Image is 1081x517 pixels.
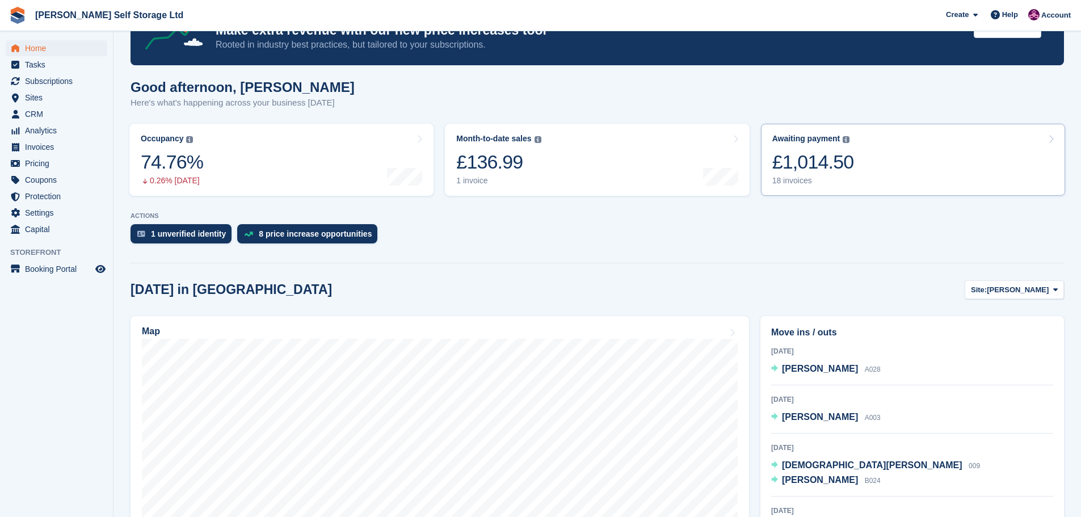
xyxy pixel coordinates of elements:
[141,134,183,144] div: Occupancy
[141,176,203,186] div: 0.26% [DATE]
[987,284,1049,296] span: [PERSON_NAME]
[771,346,1053,356] div: [DATE]
[6,205,107,221] a: menu
[31,6,188,24] a: [PERSON_NAME] Self Storage Ltd
[25,90,93,106] span: Sites
[6,123,107,138] a: menu
[865,477,881,485] span: B024
[25,139,93,155] span: Invoices
[141,150,203,174] div: 74.76%
[131,212,1064,220] p: ACTIONS
[25,261,93,277] span: Booking Portal
[259,229,372,238] div: 8 price increase opportunities
[9,7,26,24] img: stora-icon-8386f47178a22dfd0bd8f6a31ec36ba5ce8667c1dd55bd0f319d3a0aa187defe.svg
[6,155,107,171] a: menu
[771,326,1053,339] h2: Move ins / outs
[151,229,226,238] div: 1 unverified identity
[1002,9,1018,20] span: Help
[6,57,107,73] a: menu
[131,282,332,297] h2: [DATE] in [GEOGRAPHIC_DATA]
[131,79,355,95] h1: Good afternoon, [PERSON_NAME]
[25,123,93,138] span: Analytics
[771,362,881,377] a: [PERSON_NAME] A028
[772,134,840,144] div: Awaiting payment
[456,176,541,186] div: 1 invoice
[6,40,107,56] a: menu
[25,106,93,122] span: CRM
[456,134,531,144] div: Month-to-date sales
[771,473,881,488] a: [PERSON_NAME] B024
[6,139,107,155] a: menu
[445,124,749,196] a: Month-to-date sales £136.99 1 invoice
[969,462,980,470] span: 009
[865,414,881,422] span: A003
[456,150,541,174] div: £136.99
[237,224,383,249] a: 8 price increase opportunities
[6,106,107,122] a: menu
[771,443,1053,453] div: [DATE]
[772,176,854,186] div: 18 invoices
[129,124,434,196] a: Occupancy 74.76% 0.26% [DATE]
[761,124,1065,196] a: Awaiting payment £1,014.50 18 invoices
[25,155,93,171] span: Pricing
[131,96,355,110] p: Here's what's happening across your business [DATE]
[25,221,93,237] span: Capital
[771,394,1053,405] div: [DATE]
[865,365,881,373] span: A028
[142,326,160,337] h2: Map
[771,506,1053,516] div: [DATE]
[216,39,965,51] p: Rooted in industry best practices, but tailored to your subscriptions.
[25,40,93,56] span: Home
[535,136,541,143] img: icon-info-grey-7440780725fd019a000dd9b08b2336e03edf1995a4989e88bcd33f0948082b44.svg
[6,90,107,106] a: menu
[6,73,107,89] a: menu
[25,205,93,221] span: Settings
[782,460,962,470] span: [DEMOGRAPHIC_DATA][PERSON_NAME]
[10,247,113,258] span: Storefront
[25,57,93,73] span: Tasks
[25,172,93,188] span: Coupons
[6,172,107,188] a: menu
[843,136,849,143] img: icon-info-grey-7440780725fd019a000dd9b08b2336e03edf1995a4989e88bcd33f0948082b44.svg
[137,230,145,237] img: verify_identity-adf6edd0f0f0b5bbfe63781bf79b02c33cf7c696d77639b501bdc392416b5a36.svg
[6,261,107,277] a: menu
[946,9,969,20] span: Create
[6,188,107,204] a: menu
[186,136,193,143] img: icon-info-grey-7440780725fd019a000dd9b08b2336e03edf1995a4989e88bcd33f0948082b44.svg
[965,280,1064,299] button: Site: [PERSON_NAME]
[971,284,987,296] span: Site:
[1041,10,1071,21] span: Account
[94,262,107,276] a: Preview store
[6,221,107,237] a: menu
[131,224,237,249] a: 1 unverified identity
[782,364,858,373] span: [PERSON_NAME]
[771,459,980,473] a: [DEMOGRAPHIC_DATA][PERSON_NAME] 009
[25,188,93,204] span: Protection
[771,410,881,425] a: [PERSON_NAME] A003
[25,73,93,89] span: Subscriptions
[782,412,858,422] span: [PERSON_NAME]
[782,475,858,485] span: [PERSON_NAME]
[772,150,854,174] div: £1,014.50
[1028,9,1040,20] img: Lydia Wild
[244,232,253,237] img: price_increase_opportunities-93ffe204e8149a01c8c9dc8f82e8f89637d9d84a8eef4429ea346261dce0b2c0.svg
